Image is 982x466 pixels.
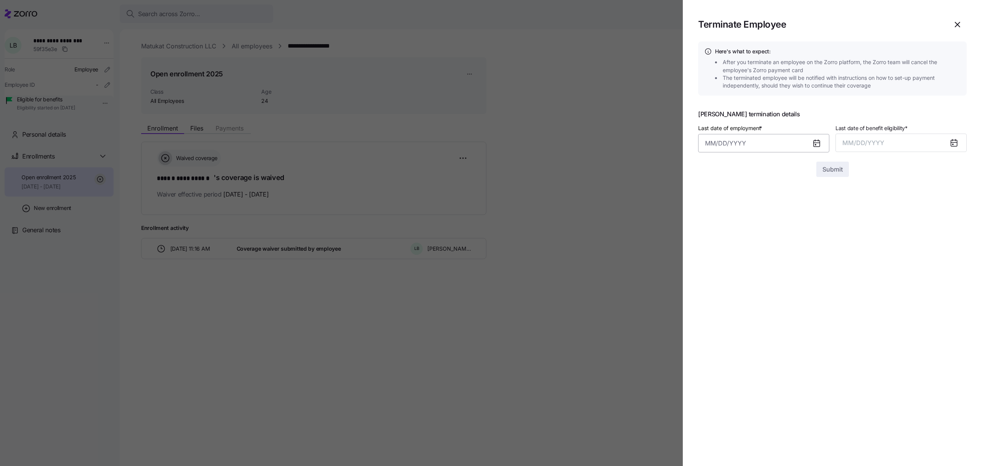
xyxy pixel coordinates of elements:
[715,48,961,55] h4: Here's what to expect:
[698,124,764,132] label: Last date of employment
[698,111,967,117] span: [PERSON_NAME] termination details
[698,134,829,152] input: MM/DD/YYYY
[723,74,963,90] span: The terminated employee will be notified with instructions on how to set-up payment independently...
[816,162,849,177] button: Submit
[835,124,908,132] span: Last date of benefit eligibility *
[842,139,884,147] span: MM/DD/YYYY
[723,58,963,74] span: After you terminate an employee on the Zorro platform, the Zorro team will cancel the employee's ...
[822,165,843,174] span: Submit
[698,18,942,30] h1: Terminate Employee
[835,134,967,152] button: MM/DD/YYYY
